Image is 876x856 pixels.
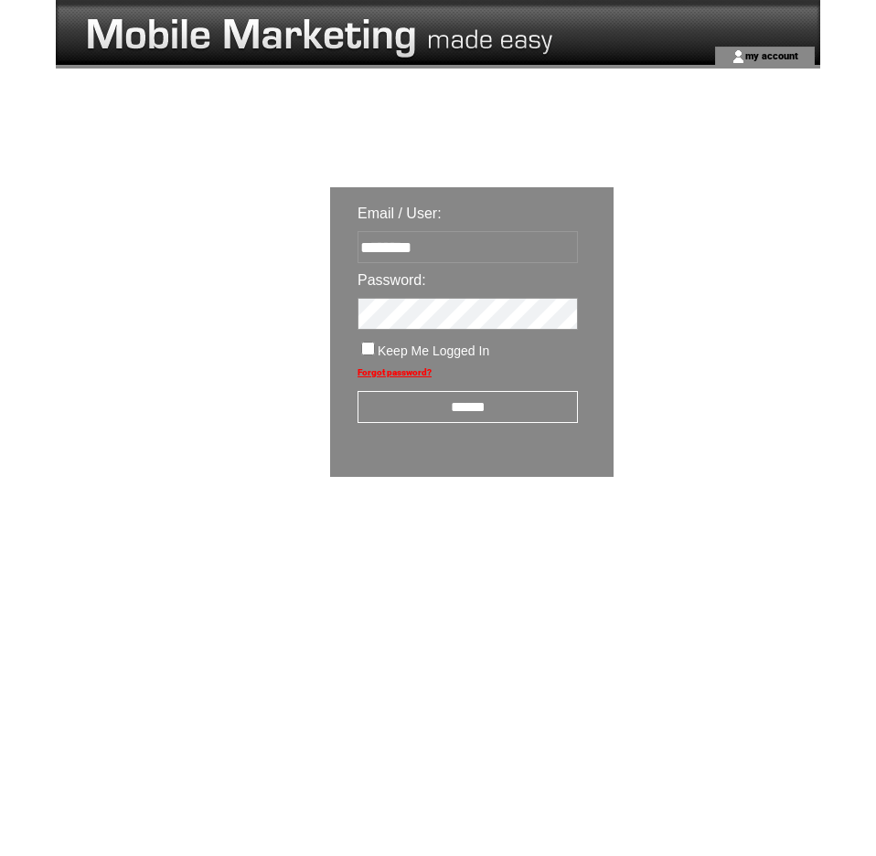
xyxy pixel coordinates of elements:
[745,49,798,61] a: my account
[667,523,758,545] img: transparent.png
[358,367,432,377] a: Forgot password?
[358,206,442,221] span: Email / User:
[378,343,489,358] span: Keep Me Logged In
[358,272,426,288] span: Password:
[732,49,745,64] img: account_icon.gif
